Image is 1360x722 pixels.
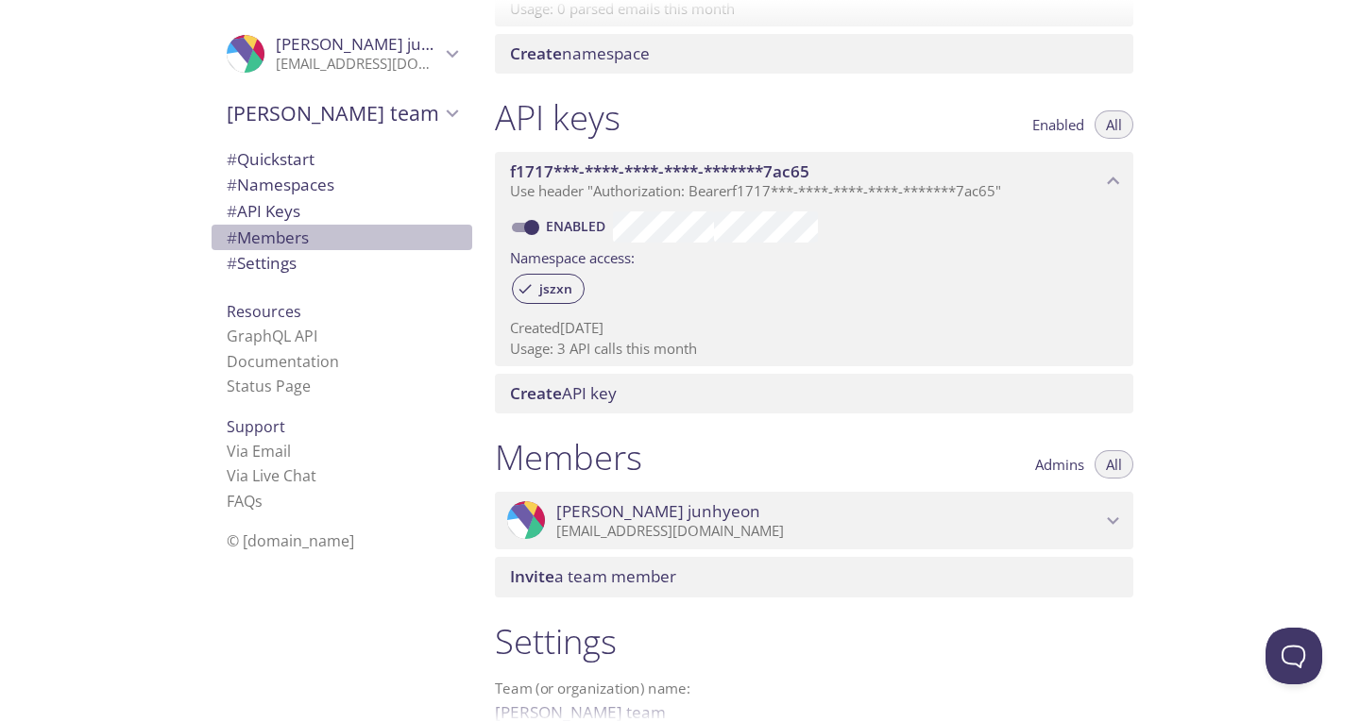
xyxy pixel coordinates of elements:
[227,252,297,274] span: Settings
[227,416,285,437] span: Support
[1095,450,1133,479] button: All
[227,100,440,126] span: [PERSON_NAME] team
[495,620,1133,663] h1: Settings
[510,565,554,587] span: Invite
[227,227,237,248] span: #
[1024,450,1096,479] button: Admins
[495,557,1133,596] div: Invite a team member
[227,227,309,248] span: Members
[512,274,585,304] div: jszxn
[495,492,1133,550] div: Lee junhyeon
[510,42,562,64] span: Create
[510,382,617,404] span: API key
[495,681,691,696] label: Team (or organization) name:
[276,33,480,55] span: [PERSON_NAME] junhyeon
[1095,110,1133,139] button: All
[212,225,472,251] div: Members
[227,351,339,372] a: Documentation
[227,200,237,222] span: #
[1021,110,1096,139] button: Enabled
[227,148,237,170] span: #
[227,174,334,195] span: Namespaces
[495,34,1133,74] div: Create namespace
[227,376,311,396] a: Status Page
[495,374,1133,413] div: Create API Key
[276,55,440,74] p: [EMAIL_ADDRESS][DOMAIN_NAME]
[510,42,650,64] span: namespace
[510,382,562,404] span: Create
[510,243,635,270] label: Namespace access:
[227,301,301,322] span: Resources
[510,565,676,587] span: a team member
[212,89,472,138] div: Lee's team
[556,501,760,522] span: [PERSON_NAME] junhyeon
[528,280,584,297] span: jszxn
[227,174,237,195] span: #
[227,326,317,346] a: GraphQL API
[212,23,472,85] div: Lee junhyeon
[227,465,316,486] a: Via Live Chat
[212,250,472,277] div: Team Settings
[212,198,472,225] div: API Keys
[227,530,354,551] span: © [DOMAIN_NAME]
[255,491,263,512] span: s
[227,252,237,274] span: #
[510,318,1118,338] p: Created [DATE]
[227,200,300,222] span: API Keys
[227,441,291,462] a: Via Email
[543,217,613,235] a: Enabled
[212,172,472,198] div: Namespaces
[556,522,1101,541] p: [EMAIL_ADDRESS][DOMAIN_NAME]
[227,491,263,512] a: FAQ
[1266,628,1322,684] iframe: Help Scout Beacon - Open
[510,339,1118,359] p: Usage: 3 API calls this month
[227,148,314,170] span: Quickstart
[495,96,620,139] h1: API keys
[495,436,642,479] h1: Members
[212,146,472,173] div: Quickstart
